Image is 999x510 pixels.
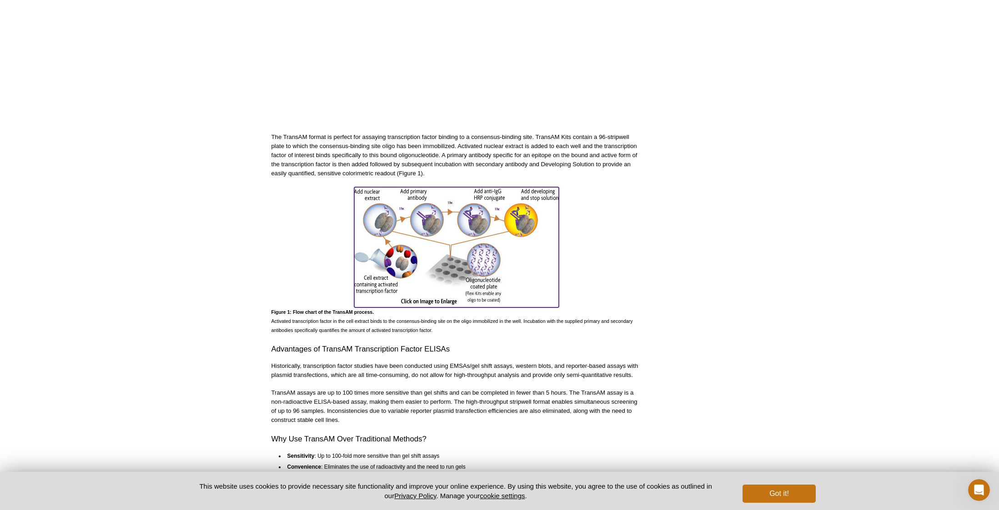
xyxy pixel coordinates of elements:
h2: Advantages of TransAM Transcription Factor ELISAs [271,344,642,355]
strong: Sensitivity [287,453,315,459]
p: Historically, transcription factor studies have been conducted using EMSAs/gel shift assays, west... [271,361,642,380]
img: Flow chart of the TransAM DNA binding transcription factor ELISA method for measurement of activa... [354,187,559,305]
strong: Convenience [287,464,321,470]
button: Got it! [743,485,815,503]
p: TransAM assays are up to 100 times more sensitive than gel shifts and can be completed in fewer t... [271,388,642,425]
button: cookie settings [480,492,525,500]
a: Privacy Policy [394,492,436,500]
span: Activated transcription factor in the cell extract binds to the consensus-binding site on the oli... [271,309,633,333]
h2: Why Use TransAM Over Traditional Methods? [271,434,642,445]
p: The TransAM format is perfect for assaying transcription factor binding to a consensus-binding si... [271,133,642,178]
iframe: Intercom live chat [968,479,990,501]
li: : Eliminates the use of radioactivity and the need to run gels [285,460,633,471]
p: This website uses cookies to provide necessary site functionality and improve your online experie... [184,481,728,500]
li: : Up to 100-fold more sensitive than gel shift assays [285,451,633,460]
strong: Figure 1: Flow chart of the TransAM process. [271,309,374,315]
